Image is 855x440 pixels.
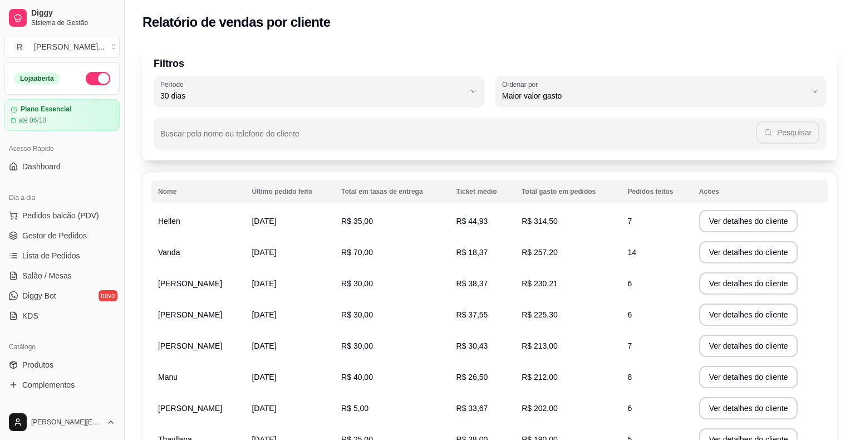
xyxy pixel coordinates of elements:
button: Select a team [4,36,120,58]
a: DiggySistema de Gestão [4,4,120,31]
span: R$ 40,00 [341,373,373,382]
span: 7 [627,341,632,350]
a: KDS [4,307,120,325]
th: Nome [151,180,245,203]
span: [PERSON_NAME][EMAIL_ADDRESS][DOMAIN_NAME] [31,418,102,427]
span: [DATE] [252,404,276,413]
span: [PERSON_NAME] [158,310,222,319]
span: Diggy Bot [22,290,56,301]
button: Pedidos balcão (PDV) [4,207,120,224]
th: Último pedido feito [245,180,335,203]
button: Ver detalhes do cliente [699,241,798,263]
span: Lista de Pedidos [22,250,80,261]
span: 8 [627,373,632,382]
span: R$ 30,43 [456,341,488,350]
span: R$ 30,00 [341,279,373,288]
span: [DATE] [252,217,276,226]
span: R$ 230,21 [522,279,558,288]
h2: Relatório de vendas por cliente [142,13,331,31]
a: Diggy Botnovo [4,287,120,305]
button: Ver detalhes do cliente [699,304,798,326]
a: Lista de Pedidos [4,247,120,265]
span: R$ 314,50 [522,217,558,226]
span: [DATE] [252,373,276,382]
div: Acesso Rápido [4,140,120,158]
span: 6 [627,310,632,319]
span: Dashboard [22,161,61,172]
span: R$ 37,55 [456,310,488,319]
button: Ver detalhes do cliente [699,272,798,295]
span: Produtos [22,359,53,370]
span: KDS [22,310,38,321]
article: até 06/10 [18,116,46,125]
span: R$ 212,00 [522,373,558,382]
a: Complementos [4,376,120,394]
span: [PERSON_NAME] [158,279,222,288]
span: Maior valor gasto [502,90,806,101]
span: Gestor de Pedidos [22,230,87,241]
span: Manu [158,373,178,382]
button: [PERSON_NAME][EMAIL_ADDRESS][DOMAIN_NAME] [4,409,120,436]
div: [PERSON_NAME] ... [34,41,105,52]
span: 14 [627,248,636,257]
article: Plano Essencial [21,105,71,114]
th: Total gasto em pedidos [515,180,621,203]
span: R$ 33,67 [456,404,488,413]
span: R$ 44,93 [456,217,488,226]
span: [DATE] [252,310,276,319]
th: Total em taxas de entrega [335,180,449,203]
span: Salão / Mesas [22,270,72,281]
span: [DATE] [252,248,276,257]
a: Produtos [4,356,120,374]
span: 7 [627,217,632,226]
button: Ver detalhes do cliente [699,366,798,388]
button: Ordenar porMaior valor gasto [495,76,826,107]
button: Ver detalhes do cliente [699,397,798,419]
span: R$ 38,37 [456,279,488,288]
th: Pedidos feitos [621,180,692,203]
span: R$ 225,30 [522,310,558,319]
span: R$ 30,00 [341,310,373,319]
span: R$ 202,00 [522,404,558,413]
label: Período [160,80,187,89]
div: Loja aberta [14,72,60,85]
p: Filtros [154,56,826,71]
input: Buscar pelo nome ou telefone do cliente [160,133,756,144]
span: Diggy [31,8,115,18]
span: R$ 35,00 [341,217,373,226]
span: R$ 213,00 [522,341,558,350]
th: Ações [692,180,828,203]
span: Sistema de Gestão [31,18,115,27]
span: [DATE] [252,341,276,350]
span: 6 [627,279,632,288]
div: Dia a dia [4,189,120,207]
a: Plano Essencialaté 06/10 [4,99,120,131]
th: Ticket médio [450,180,515,203]
label: Ordenar por [502,80,542,89]
span: R [14,41,25,52]
span: Pedidos balcão (PDV) [22,210,99,221]
a: Salão / Mesas [4,267,120,285]
a: Gestor de Pedidos [4,227,120,245]
button: Período30 dias [154,76,484,107]
span: [PERSON_NAME] [158,404,222,413]
span: R$ 257,20 [522,248,558,257]
button: Alterar Status [86,72,110,85]
span: [PERSON_NAME] [158,341,222,350]
div: Catálogo [4,338,120,356]
span: R$ 26,50 [456,373,488,382]
button: Ver detalhes do cliente [699,335,798,357]
span: [DATE] [252,279,276,288]
span: R$ 5,00 [341,404,368,413]
span: 6 [627,404,632,413]
span: R$ 18,37 [456,248,488,257]
span: R$ 30,00 [341,341,373,350]
span: Complementos [22,379,75,390]
a: Dashboard [4,158,120,175]
span: R$ 70,00 [341,248,373,257]
span: 30 dias [160,90,464,101]
span: Hellen [158,217,180,226]
button: Ver detalhes do cliente [699,210,798,232]
span: Vanda [158,248,180,257]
